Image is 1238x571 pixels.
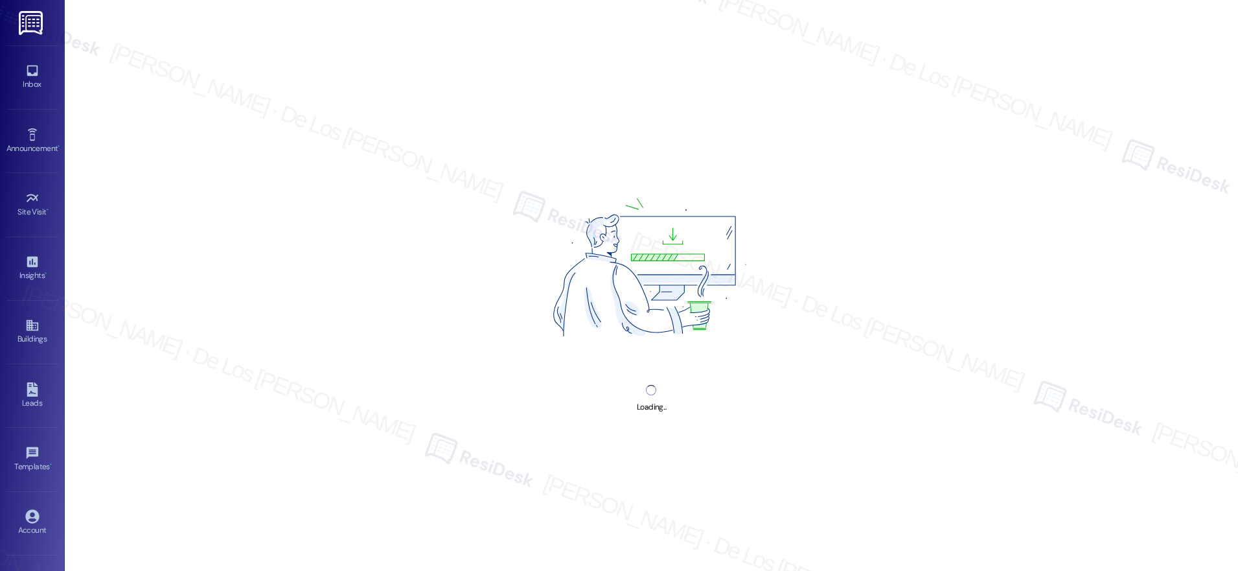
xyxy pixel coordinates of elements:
[6,506,58,541] a: Account
[47,205,49,215] span: •
[637,401,666,414] div: Loading...
[6,379,58,414] a: Leads
[6,60,58,95] a: Inbox
[6,187,58,222] a: Site Visit •
[6,442,58,477] a: Templates •
[45,269,47,278] span: •
[58,142,60,151] span: •
[19,11,45,35] img: ResiDesk Logo
[6,251,58,286] a: Insights •
[6,314,58,349] a: Buildings
[50,460,52,469] span: •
